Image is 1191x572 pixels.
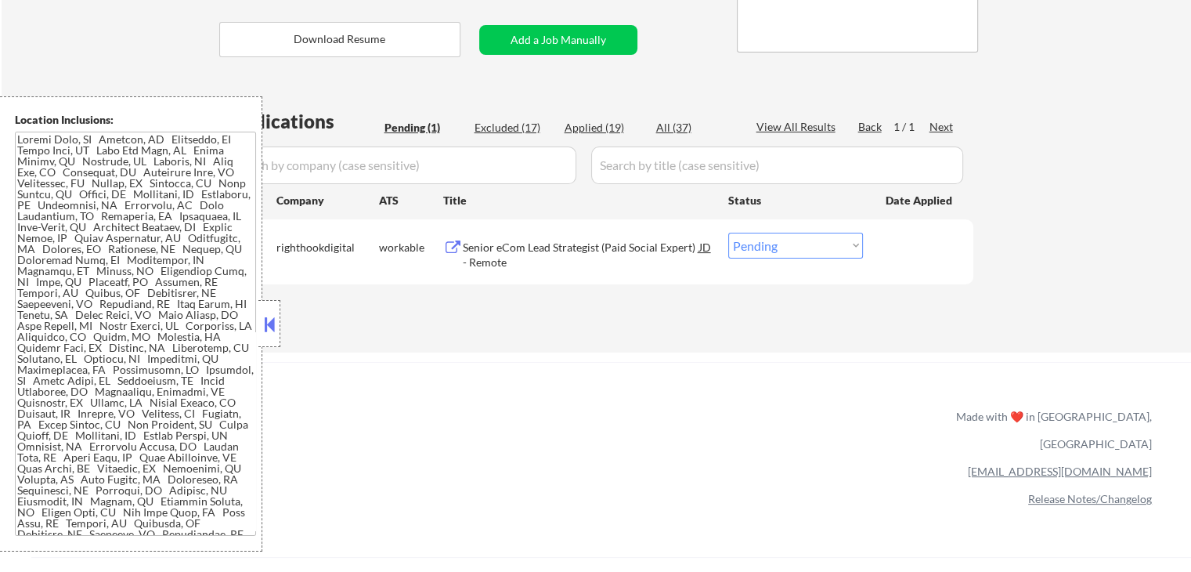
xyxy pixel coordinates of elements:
[968,465,1152,478] a: [EMAIL_ADDRESS][DOMAIN_NAME]
[224,112,379,131] div: Applications
[379,240,443,255] div: workable
[31,425,629,441] a: Refer & earn free applications 👯‍♀️
[276,193,379,208] div: Company
[893,119,929,135] div: 1 / 1
[698,233,713,261] div: JD
[1028,492,1152,505] a: Release Notes/Changelog
[276,240,379,255] div: righthookdigital
[656,120,734,136] div: All (37)
[565,120,643,136] div: Applied (19)
[219,22,460,57] button: Download Resume
[858,119,883,135] div: Back
[591,147,963,184] input: Search by title (case sensitive)
[379,193,443,208] div: ATS
[728,186,863,214] div: Status
[463,240,699,270] div: Senior eCom Lead Strategist (Paid Social Expert) - Remote
[443,193,713,208] div: Title
[224,147,576,184] input: Search by company (case sensitive)
[384,120,463,136] div: Pending (1)
[475,120,553,136] div: Excluded (17)
[479,25,637,55] button: Add a Job Manually
[886,193,955,208] div: Date Applied
[756,119,840,135] div: View All Results
[15,112,256,128] div: Location Inclusions:
[950,403,1152,458] div: Made with ❤️ in [GEOGRAPHIC_DATA], [GEOGRAPHIC_DATA]
[929,119,955,135] div: Next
